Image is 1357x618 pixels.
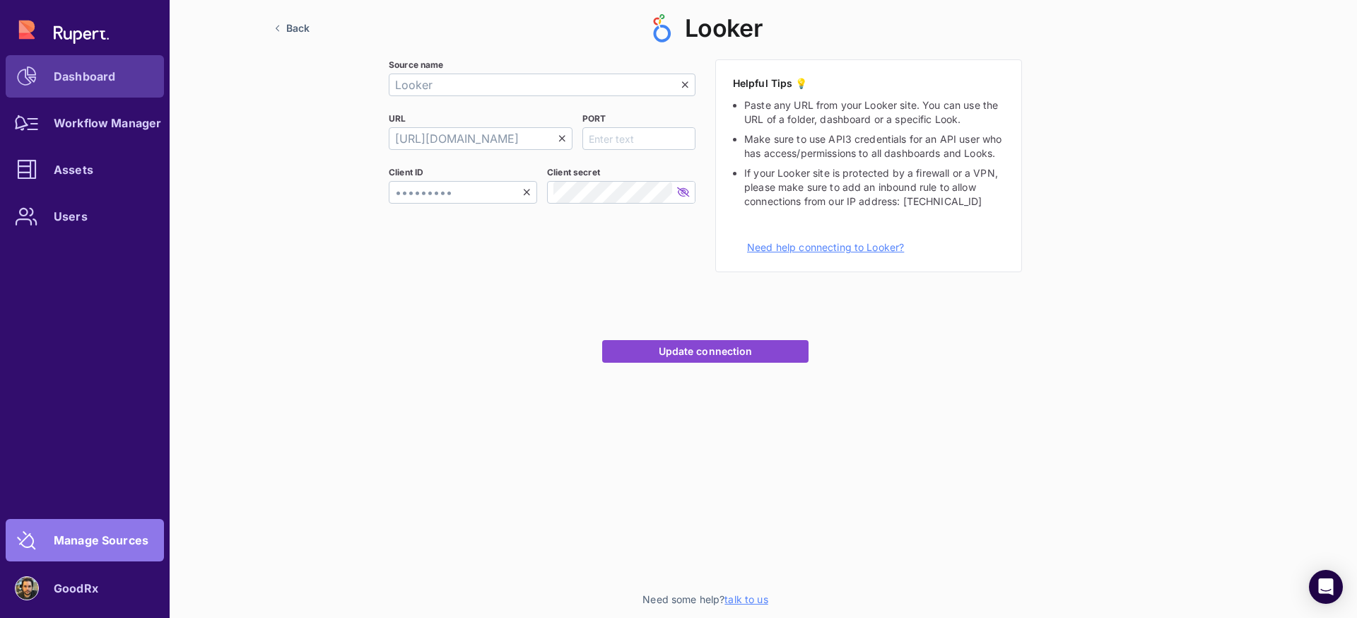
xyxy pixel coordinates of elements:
span: Update connection [659,345,753,358]
div: Dashboard [54,72,115,81]
a: Users [6,195,164,238]
li: Paste any URL from your Looker site. You can use the URL of a folder, dashboard or a specific Look. [744,98,1004,127]
input: Name your source [395,74,681,95]
a: Need help connecting to Looker? [747,241,904,253]
span: Back [286,22,310,35]
div: Assets [54,165,93,174]
li: If your Looker site is protected by a firewall or a VPN, please make sure to add an inbound rule ... [744,166,1004,209]
div: Open Intercom Messenger [1309,570,1343,604]
h2: Helpful Tips 💡 [733,77,1004,90]
div: Workflow Manager [54,119,161,127]
a: Dashboard [6,55,164,98]
p: Need some help? [54,593,1357,607]
span: Client ID [389,167,423,178]
span: talk to us [724,593,768,605]
span: URL [389,113,406,124]
span: PORT [582,113,606,124]
div: Users [54,212,88,221]
img: account-photo [16,577,38,600]
span: Source name [389,59,444,71]
div: Looker [253,14,1158,42]
img: logo [648,14,676,42]
span: Client secret [547,167,600,178]
input: Paste any URL from Looker site [395,128,558,149]
a: Workflow Manager [6,102,164,144]
div: GoodRx [54,584,98,593]
input: Enter text [589,128,695,149]
a: Assets [6,148,164,191]
input: Enter text [395,182,523,203]
li: Make sure to use API3 credentials for an API user who has access/permissions to all dashboards an... [744,132,1004,161]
